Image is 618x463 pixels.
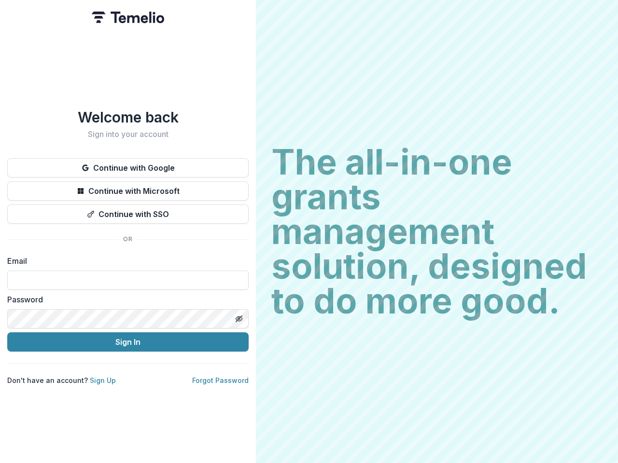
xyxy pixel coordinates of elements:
[7,109,249,126] h1: Welcome back
[7,204,249,224] button: Continue with SSO
[7,294,243,305] label: Password
[231,311,247,327] button: Toggle password visibility
[7,332,249,352] button: Sign In
[7,375,116,385] p: Don't have an account?
[92,12,164,23] img: Temelio
[7,130,249,139] h2: Sign into your account
[7,158,249,177] button: Continue with Google
[192,376,249,384] a: Forgot Password
[7,181,249,201] button: Continue with Microsoft
[7,255,243,267] label: Email
[90,376,116,384] a: Sign Up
